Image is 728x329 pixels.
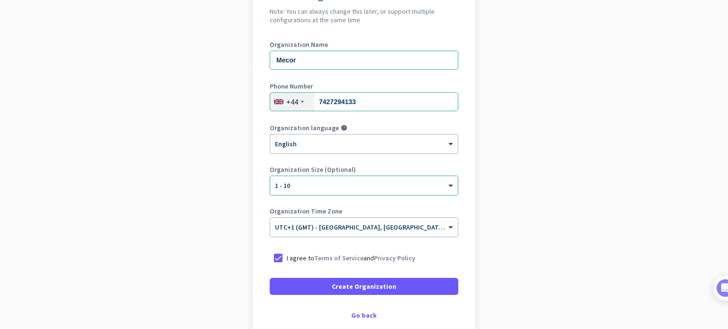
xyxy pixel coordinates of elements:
label: Organization Size (Optional) [270,166,458,173]
a: Privacy Policy [374,254,415,262]
label: Organization language [270,124,339,131]
div: +44 [286,97,298,107]
input: 121 234 5678 [270,92,458,111]
i: help [341,124,347,131]
label: Phone Number [270,83,458,89]
span: Create Organization [332,282,396,291]
a: Terms of Service [314,254,364,262]
p: I agree to and [287,253,415,263]
h2: Note: You can always change this later, or support multiple configurations at the same time [270,7,458,24]
div: Go back [270,312,458,319]
label: Organization Name [270,41,458,48]
button: Create Organization [270,278,458,295]
label: Organization Time Zone [270,208,458,214]
input: What is the name of your organization? [270,51,458,70]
